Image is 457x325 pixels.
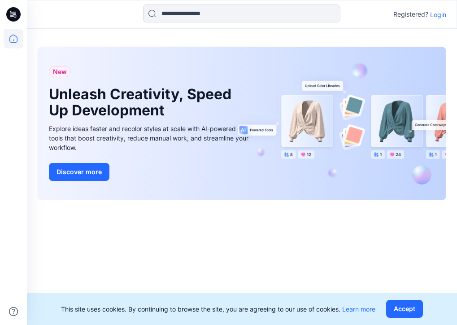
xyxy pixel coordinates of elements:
p: Login [430,10,446,19]
p: Registered? [393,9,428,20]
div: Explore ideas faster and recolor styles at scale with AI-powered tools that boost creativity, red... [49,124,251,152]
h1: Unleash Creativity, Speed Up Development [49,86,237,119]
a: Learn more [342,305,375,313]
a: Discover more [49,163,251,181]
button: Discover more [49,163,109,181]
p: This site uses cookies. By continuing to browse the site, you are agreeing to our use of cookies. [61,304,375,314]
button: Accept [386,300,423,318]
span: New [53,66,67,77]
